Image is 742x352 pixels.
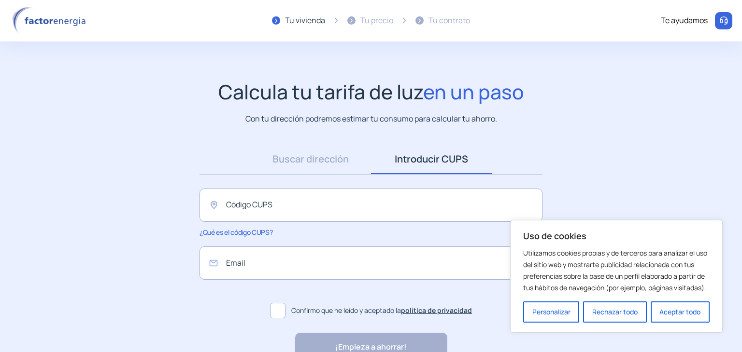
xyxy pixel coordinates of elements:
[523,230,710,242] p: Uso de cookies
[428,14,470,27] div: Tu contrato
[423,78,524,105] span: en un paso
[523,247,710,294] p: Utilizamos cookies propias y de terceros para analizar el uso del sitio web y mostrarte publicida...
[719,16,728,26] img: llamar
[523,301,579,323] button: Personalizar
[360,14,393,27] div: Tu precio
[218,80,524,104] h1: Calcula tu tarifa de luz
[371,144,492,174] a: Introducir CUPS
[661,14,708,27] div: Te ayudamos
[200,228,272,237] span: ¿Qué es el código CUPS?
[245,113,497,125] p: Con tu dirección podremos estimar tu consumo para calcular tu ahorro.
[10,7,92,35] img: logo factor
[291,305,472,316] span: Confirmo que he leído y aceptado la
[401,306,472,315] a: política de privacidad
[250,144,371,174] a: Buscar dirección
[285,14,325,27] div: Tu vivienda
[583,301,646,323] button: Rechazar todo
[510,220,723,333] div: Uso de cookies
[651,301,710,323] button: Aceptar todo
